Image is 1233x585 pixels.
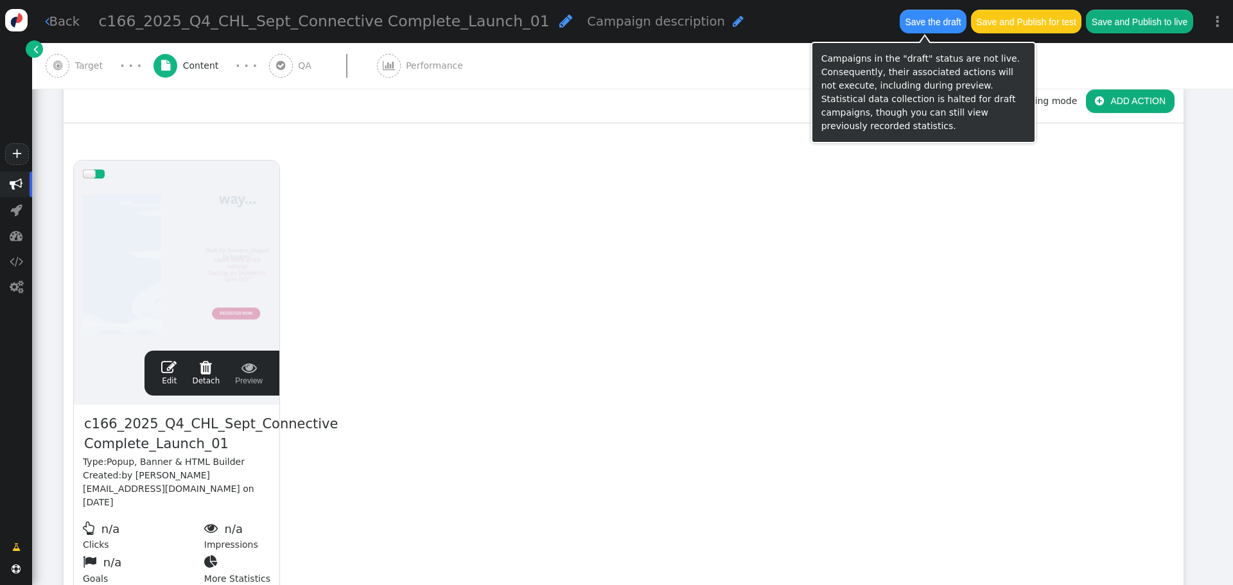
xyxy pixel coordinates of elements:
span:  [10,281,23,293]
div: Impressions [204,518,270,552]
a: Preview [235,360,263,387]
span:  [204,521,222,535]
span:  [12,564,21,573]
button: ADD ACTION [1086,89,1175,112]
a:  [3,536,30,559]
a:  Performance [377,43,492,89]
a: Detach [192,360,220,387]
span:  [161,360,177,375]
span:  [12,541,21,554]
span: by [PERSON_NAME][EMAIL_ADDRESS][DOMAIN_NAME] on [DATE] [83,470,254,507]
span:  [53,60,62,71]
span:  [1095,96,1104,106]
span:  [733,15,744,28]
a: + [5,143,28,165]
span: c166_2025_Q4_CHL_Sept_Connective Complete_Launch_01 [83,414,339,455]
span: Campaign description [587,14,725,29]
div: Clicks [83,518,204,552]
span: n/a [103,555,122,569]
div: Type: [83,455,270,469]
div: · · · [120,57,141,74]
span:  [161,60,170,71]
span:  [235,360,263,375]
span:  [10,255,23,268]
a:  [26,40,43,58]
span: n/a [101,522,120,536]
span:  [83,555,100,568]
img: logo-icon.svg [5,9,28,31]
span:  [192,360,220,375]
div: · · · [236,57,257,74]
div: Created: [83,469,270,509]
span: Performance [406,59,468,73]
span:  [83,521,98,535]
a:  Target · · · [46,43,153,89]
span:  [10,229,22,242]
span: QA [298,59,317,73]
span:  [383,60,395,71]
button: Save and Publish for test [971,10,1081,33]
span:  [559,13,572,28]
span: Content [183,59,224,73]
span: Popup, Banner & HTML Builder [107,457,245,467]
span:  [10,204,22,216]
span:  [33,42,39,56]
span: Target [75,59,109,73]
a:  Content · · · [153,43,269,89]
a: ⋮ [1202,3,1233,40]
button: Save and Publish to live [1086,10,1193,33]
span:  [276,60,285,71]
div: Campaigns in the "draft" status are not live. Consequently, their associated actions will not exe... [821,52,1026,133]
button: Save the draft [900,10,966,33]
span: Preview [235,360,263,387]
a: Edit [161,360,177,387]
a:  QA [269,43,377,89]
span:  [45,15,49,28]
span: Detach [192,360,220,385]
span: c166_2025_Q4_CHL_Sept_Connective Complete_Launch_01 [99,12,550,30]
span:  [10,178,22,191]
span:  [204,555,222,568]
span: n/a [225,522,243,536]
a: Back [45,12,80,31]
